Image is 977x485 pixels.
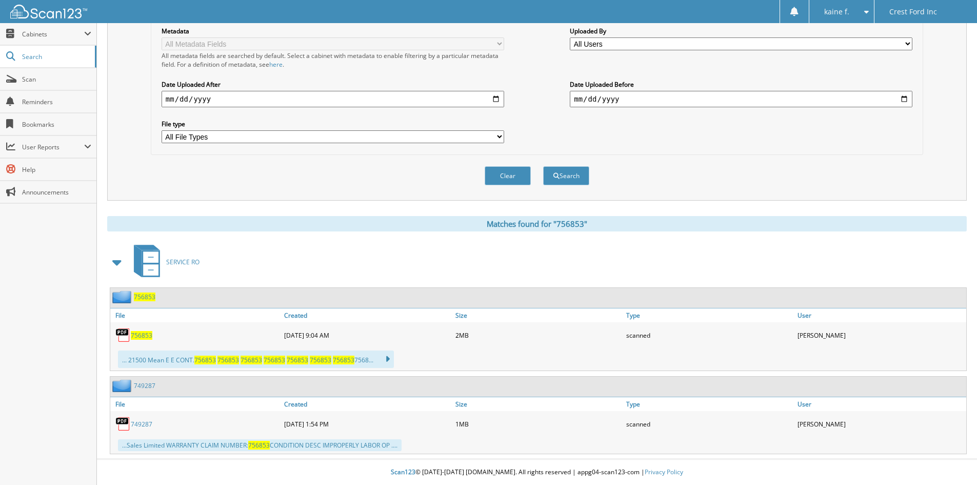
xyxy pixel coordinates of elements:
a: Type [624,397,795,411]
button: Clear [485,166,531,185]
input: end [570,91,912,107]
a: User [795,308,966,322]
a: SERVICE RO [128,242,200,282]
span: Bookmarks [22,120,91,129]
a: Size [453,308,624,322]
span: 756853 [248,441,270,450]
div: [PERSON_NAME] [795,414,966,434]
img: scan123-logo-white.svg [10,5,87,18]
div: © [DATE]-[DATE] [DOMAIN_NAME]. All rights reserved | appg04-scan123-com | [97,460,977,485]
span: 756853 [217,356,239,364]
a: 756853 [131,331,152,340]
span: 756853 [264,356,285,364]
label: File type [162,120,504,128]
a: Created [282,397,453,411]
span: kaine f. [824,9,849,15]
a: 756853 [134,293,155,301]
iframe: Chat Widget [926,436,977,485]
span: 756853 [310,356,331,364]
a: Privacy Policy [645,468,683,476]
div: 2MB [453,325,624,345]
span: Scan [22,75,91,84]
span: Reminders [22,98,91,106]
span: Scan123 [391,468,415,476]
div: ... 21500 Mean E E CONT. 7568... [118,351,394,368]
a: Type [624,308,795,322]
a: Created [282,308,453,322]
img: folder2.png [112,379,134,392]
a: File [110,397,282,411]
span: 756853 [333,356,354,364]
div: scanned [624,414,795,434]
div: [DATE] 9:04 AM [282,325,453,345]
input: start [162,91,504,107]
span: Search [22,52,90,61]
div: Matches found for "756853" [107,216,967,231]
label: Metadata [162,27,504,35]
span: Cabinets [22,30,84,38]
a: Size [453,397,624,411]
div: [DATE] 1:54 PM [282,414,453,434]
a: here [269,60,283,69]
div: ...Sales Limited WARRANTY CLAIM NUMBER: CONDITION DESC IMPROPERLY LABOR OP .... [118,439,402,451]
label: Date Uploaded After [162,80,504,89]
div: All metadata fields are searched by default. Select a cabinet with metadata to enable filtering b... [162,51,504,69]
div: [PERSON_NAME] [795,325,966,345]
a: User [795,397,966,411]
span: Help [22,165,91,174]
span: User Reports [22,143,84,151]
a: 749287 [134,381,155,390]
div: scanned [624,325,795,345]
button: Search [543,166,589,185]
span: SERVICE RO [166,258,200,266]
img: PDF.png [115,416,131,432]
span: 756853 [287,356,308,364]
div: 1MB [453,414,624,434]
img: folder2.png [112,290,134,303]
a: File [110,308,282,322]
span: 756853 [194,356,216,364]
label: Date Uploaded Before [570,80,912,89]
a: 749287 [131,420,152,429]
span: 756853 [241,356,262,364]
span: Announcements [22,188,91,197]
span: Crest Ford Inc [889,9,937,15]
img: PDF.png [115,327,131,343]
label: Uploaded By [570,27,912,35]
